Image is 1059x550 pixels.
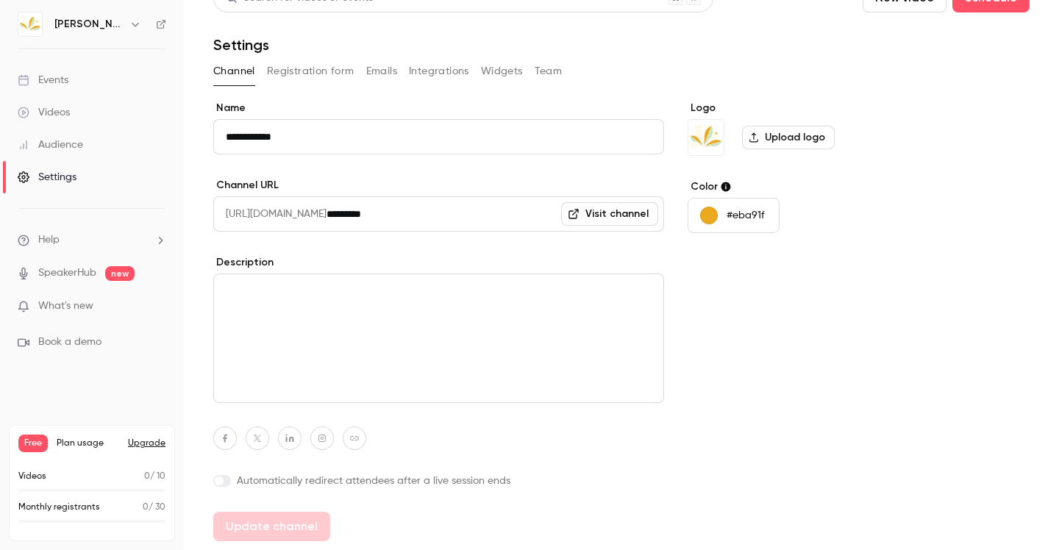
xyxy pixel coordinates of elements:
div: Videos [18,105,70,120]
img: Daye ❤️ Wisp [18,12,42,36]
span: Plan usage [57,438,119,449]
h6: [PERSON_NAME] ❤️ Wisp [54,17,124,32]
span: Free [18,435,48,452]
p: Videos [18,470,46,483]
button: Emails [366,60,397,83]
iframe: Noticeable Trigger [149,300,166,313]
a: Visit channel [561,202,658,226]
label: Upload logo [742,126,835,149]
label: Description [213,255,664,270]
button: Upgrade [128,438,165,449]
span: new [105,266,135,281]
button: Channel [213,60,255,83]
span: 0 [143,503,149,512]
label: Logo [688,101,913,115]
button: Team [535,60,563,83]
span: What's new [38,299,93,314]
section: Logo [688,101,913,156]
button: Widgets [481,60,523,83]
button: Registration form [267,60,354,83]
div: Audience [18,137,83,152]
label: Color [688,179,913,194]
div: Events [18,73,68,87]
span: [URL][DOMAIN_NAME] [213,196,327,232]
li: help-dropdown-opener [18,232,166,248]
div: Settings [18,170,76,185]
img: Daye ❤️ Wisp [688,120,724,155]
span: Book a demo [38,335,101,350]
p: Monthly registrants [18,501,100,514]
button: #eba91f [688,198,780,233]
p: / 10 [144,470,165,483]
a: SpeakerHub [38,265,96,281]
p: #eba91f [727,208,765,223]
p: / 30 [143,501,165,514]
label: Name [213,101,664,115]
h1: Settings [213,36,269,54]
span: Help [38,232,60,248]
label: Channel URL [213,178,664,193]
button: Integrations [409,60,469,83]
span: 0 [144,472,150,481]
label: Automatically redirect attendees after a live session ends [213,474,664,488]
